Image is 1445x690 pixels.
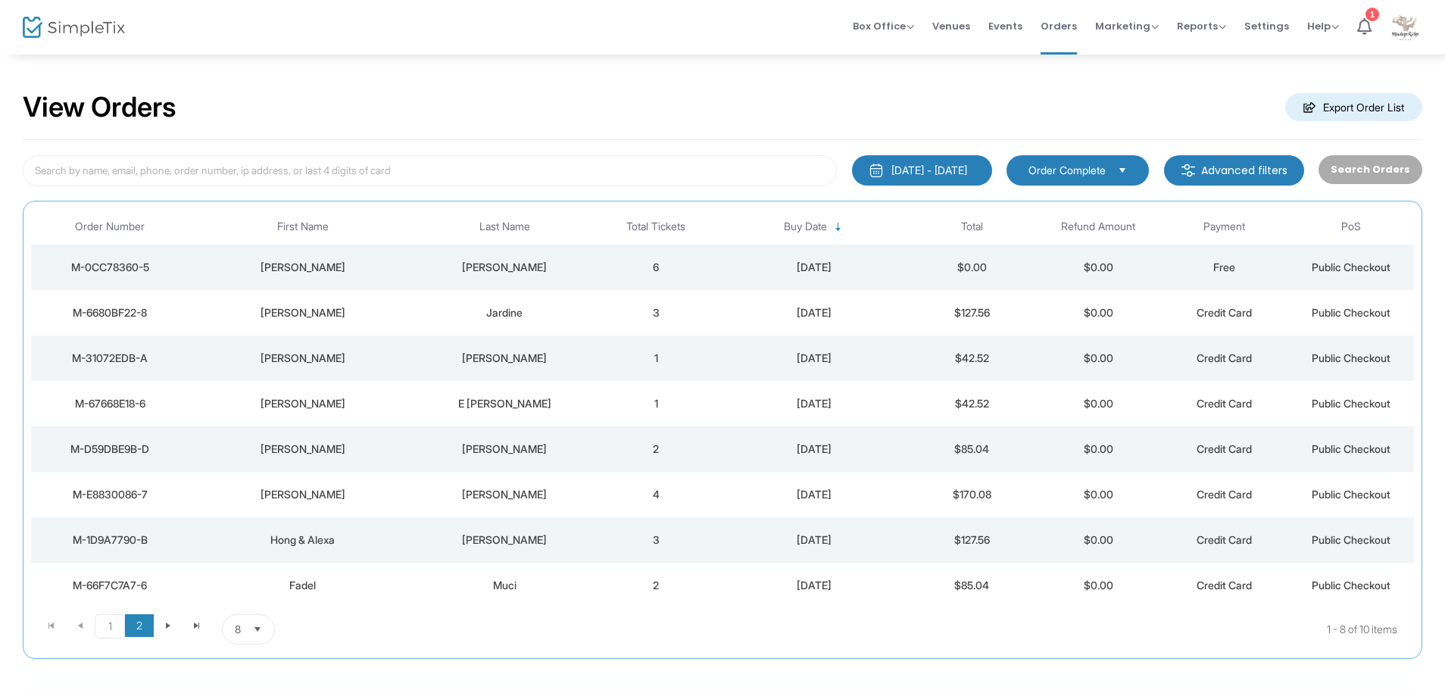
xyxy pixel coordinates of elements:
span: Events [988,7,1022,45]
div: Nichole [192,260,412,275]
div: Andres [192,351,412,366]
m-button: Export Order List [1285,93,1422,121]
span: Public Checkout [1312,306,1390,319]
span: Public Checkout [1312,397,1390,410]
div: 1 [1365,8,1379,21]
div: Alison [192,305,412,320]
span: Sortable [832,221,844,233]
div: M-0CC78360-5 [35,260,185,275]
span: Last Name [479,220,530,233]
td: 3 [593,517,719,563]
span: Credit Card [1197,351,1252,364]
span: Credit Card [1197,306,1252,319]
span: Settings [1244,7,1289,45]
div: Muci [420,578,589,593]
div: 8/24/2025 [723,260,905,275]
div: M-1D9A7790-B [35,532,185,548]
div: Merritt [420,487,589,502]
td: 3 [593,290,719,336]
button: [DATE] - [DATE] [852,155,992,186]
span: Venues [932,7,970,45]
td: 6 [593,245,719,290]
span: Payment [1203,220,1245,233]
th: Total Tickets [593,209,719,245]
td: $0.00 [1035,245,1162,290]
span: Buy Date [784,220,827,233]
span: Credit Card [1197,579,1252,592]
span: Public Checkout [1312,488,1390,501]
span: Order Complete [1028,163,1106,178]
span: Credit Card [1197,488,1252,501]
td: $0.00 [1035,563,1162,608]
span: Go to the last page [183,614,211,637]
div: Dennis [420,442,589,457]
span: PoS [1341,220,1361,233]
td: $170.08 [909,472,1035,517]
button: Select [1112,162,1133,179]
td: 4 [593,472,719,517]
div: Jardine [420,305,589,320]
img: monthly [869,163,884,178]
td: $0.00 [1035,290,1162,336]
span: Public Checkout [1312,261,1390,273]
span: Orders [1041,7,1077,45]
td: $42.52 [909,381,1035,426]
td: $42.52 [909,336,1035,381]
h2: View Orders [23,91,176,124]
div: 8/16/2025 [723,305,905,320]
div: 8/15/2025 [723,351,905,366]
td: $0.00 [1035,336,1162,381]
span: Public Checkout [1312,351,1390,364]
div: M-6680BF22-8 [35,305,185,320]
td: $127.56 [909,290,1035,336]
span: Credit Card [1197,442,1252,455]
div: 8/3/2025 [723,442,905,457]
span: Go to the last page [191,620,203,632]
span: Go to the next page [162,620,174,632]
kendo-pager-info: 1 - 8 of 10 items [426,614,1397,645]
span: 8 [235,622,241,637]
button: Select [247,615,268,644]
span: Free [1213,261,1235,273]
span: Credit Card [1197,397,1252,410]
div: [DATE] - [DATE] [891,163,967,178]
span: Public Checkout [1312,533,1390,546]
td: $127.56 [909,517,1035,563]
td: $0.00 [909,245,1035,290]
span: Reports [1177,19,1226,33]
div: Data table [31,209,1414,608]
td: 1 [593,381,719,426]
div: 7/26/2025 [723,578,905,593]
div: Aron [192,442,412,457]
span: Public Checkout [1312,579,1390,592]
td: $85.04 [909,563,1035,608]
td: $0.00 [1035,426,1162,472]
img: filter [1181,163,1196,178]
div: Clark [420,260,589,275]
td: 1 [593,336,719,381]
td: $0.00 [1035,517,1162,563]
td: 2 [593,563,719,608]
td: $85.04 [909,426,1035,472]
span: Go to the next page [154,614,183,637]
div: Hong & Alexa [192,532,412,548]
div: Ingrid [192,396,412,411]
div: Matthew [192,487,412,502]
span: Public Checkout [1312,442,1390,455]
div: E Campos [420,396,589,411]
th: Refund Amount [1035,209,1162,245]
span: Help [1307,19,1339,33]
m-button: Advanced filters [1164,155,1304,186]
th: Total [909,209,1035,245]
div: M-66F7C7A7-6 [35,578,185,593]
div: Lin [420,532,589,548]
span: Page 1 [95,614,125,638]
div: 8/13/2025 [723,396,905,411]
span: First Name [277,220,329,233]
div: M-E8830086-7 [35,487,185,502]
span: Order Number [75,220,145,233]
span: Box Office [853,19,914,33]
td: $0.00 [1035,472,1162,517]
span: Credit Card [1197,533,1252,546]
div: Recalde [420,351,589,366]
